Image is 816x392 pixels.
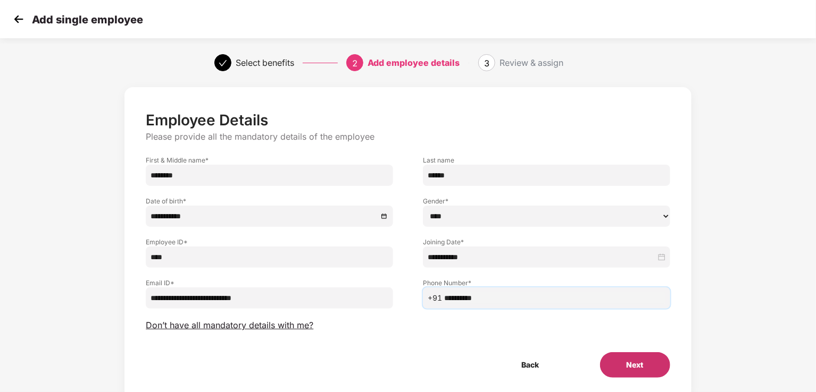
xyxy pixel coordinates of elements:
[32,13,143,26] p: Add single employee
[428,292,442,304] span: +91
[146,320,313,331] span: Don’t have all mandatory details with me?
[484,58,489,69] span: 3
[368,54,460,71] div: Add employee details
[423,197,670,206] label: Gender
[600,352,670,378] button: Next
[146,197,393,206] label: Date of birth
[146,156,393,165] label: First & Middle name
[423,237,670,246] label: Joining Date
[352,58,357,69] span: 2
[11,11,27,27] img: svg+xml;base64,PHN2ZyB4bWxucz0iaHR0cDovL3d3dy53My5vcmcvMjAwMC9zdmciIHdpZHRoPSIzMCIgaGVpZ2h0PSIzMC...
[146,131,670,142] p: Please provide all the mandatory details of the employee
[499,54,563,71] div: Review & assign
[146,237,393,246] label: Employee ID
[423,156,670,165] label: Last name
[495,352,566,378] button: Back
[236,54,294,71] div: Select benefits
[146,111,670,129] p: Employee Details
[423,278,670,287] label: Phone Number
[219,59,227,67] span: check
[146,278,393,287] label: Email ID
